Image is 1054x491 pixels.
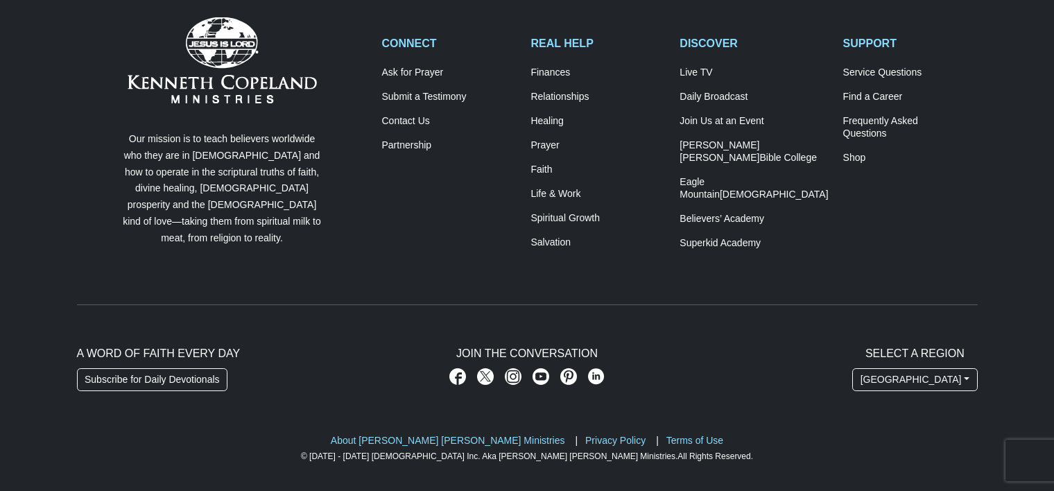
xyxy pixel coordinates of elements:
h2: SUPPORT [843,37,978,50]
a: Subscribe for Daily Devotionals [77,368,228,392]
p: All Rights Reserved. [77,449,978,463]
a: Service Questions [843,67,978,79]
p: Our mission is to teach believers worldwide who they are in [DEMOGRAPHIC_DATA] and how to operate... [120,131,325,247]
a: [PERSON_NAME] [PERSON_NAME]Bible College [680,139,828,164]
a: Shop [843,152,978,164]
a: Eagle Mountain[DEMOGRAPHIC_DATA] [680,176,828,201]
a: Spiritual Growth [530,212,665,225]
a: Salvation [530,236,665,249]
a: Prayer [530,139,665,152]
a: About [PERSON_NAME] [PERSON_NAME] Ministries [331,435,565,446]
a: Aka [PERSON_NAME] [PERSON_NAME] Ministries. [482,451,677,461]
a: Frequently AskedQuestions [843,115,978,140]
a: Submit a Testimony [382,91,517,103]
a: Life & Work [530,188,665,200]
span: Bible College [759,152,817,163]
a: Faith [530,164,665,176]
a: Live TV [680,67,828,79]
a: Healing [530,115,665,128]
a: Daily Broadcast [680,91,828,103]
h2: REAL HELP [530,37,665,50]
a: Find a Career [843,91,978,103]
span: A Word of Faith Every Day [77,347,241,359]
a: Finances [530,67,665,79]
a: Ask for Prayer [382,67,517,79]
a: Partnership [382,139,517,152]
a: Join Us at an Event [680,115,828,128]
a: Superkid Academy [680,237,828,250]
span: [DEMOGRAPHIC_DATA] [720,189,829,200]
h2: Join The Conversation [382,347,673,360]
a: Relationships [530,91,665,103]
a: © [DATE] - [DATE] [301,451,369,461]
a: [DEMOGRAPHIC_DATA] Inc. [372,451,481,461]
a: Privacy Policy [585,435,646,446]
a: Terms of Use [666,435,723,446]
h2: Select A Region [852,347,977,360]
button: [GEOGRAPHIC_DATA] [852,368,977,392]
a: Believers’ Academy [680,213,828,225]
h2: CONNECT [382,37,517,50]
a: Contact Us [382,115,517,128]
img: Kenneth Copeland Ministries [128,17,317,103]
h2: DISCOVER [680,37,828,50]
